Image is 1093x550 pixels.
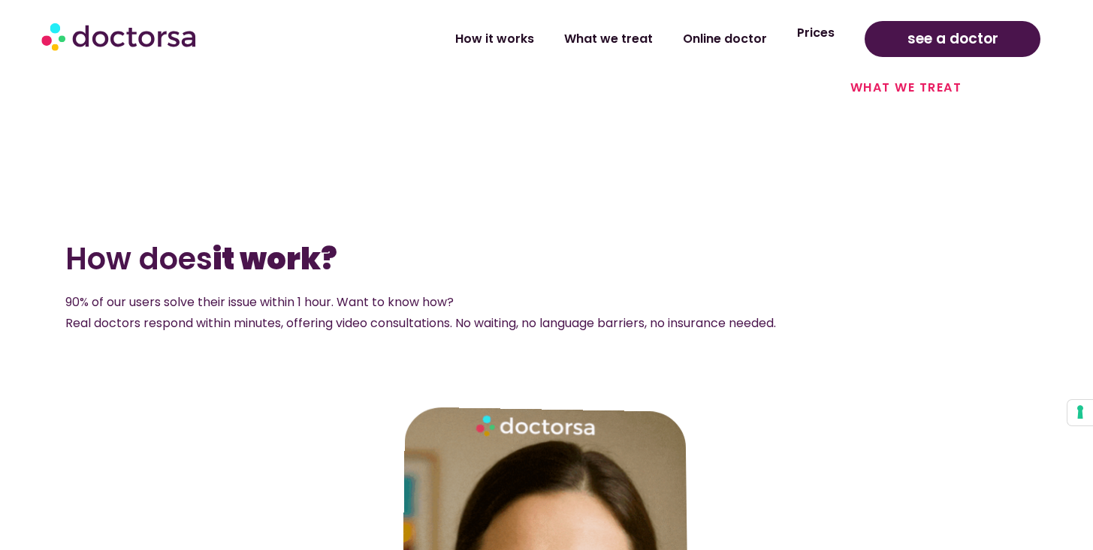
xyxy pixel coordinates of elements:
[289,22,850,56] nav: Menu
[65,241,1027,277] h2: How does
[668,22,782,56] a: Online doctor
[65,293,776,332] span: 90% of our users solve their issue within 1 hour. Want to know how? Real doctors respond within m...
[549,22,668,56] a: What we treat
[440,22,549,56] a: How it works
[213,238,337,280] b: it work?
[865,21,1041,57] a: see a doctor
[907,27,998,51] span: see a doctor
[782,16,850,50] a: Prices
[1067,400,1093,425] button: Your consent preferences for tracking technologies
[850,79,962,96] a: what we treat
